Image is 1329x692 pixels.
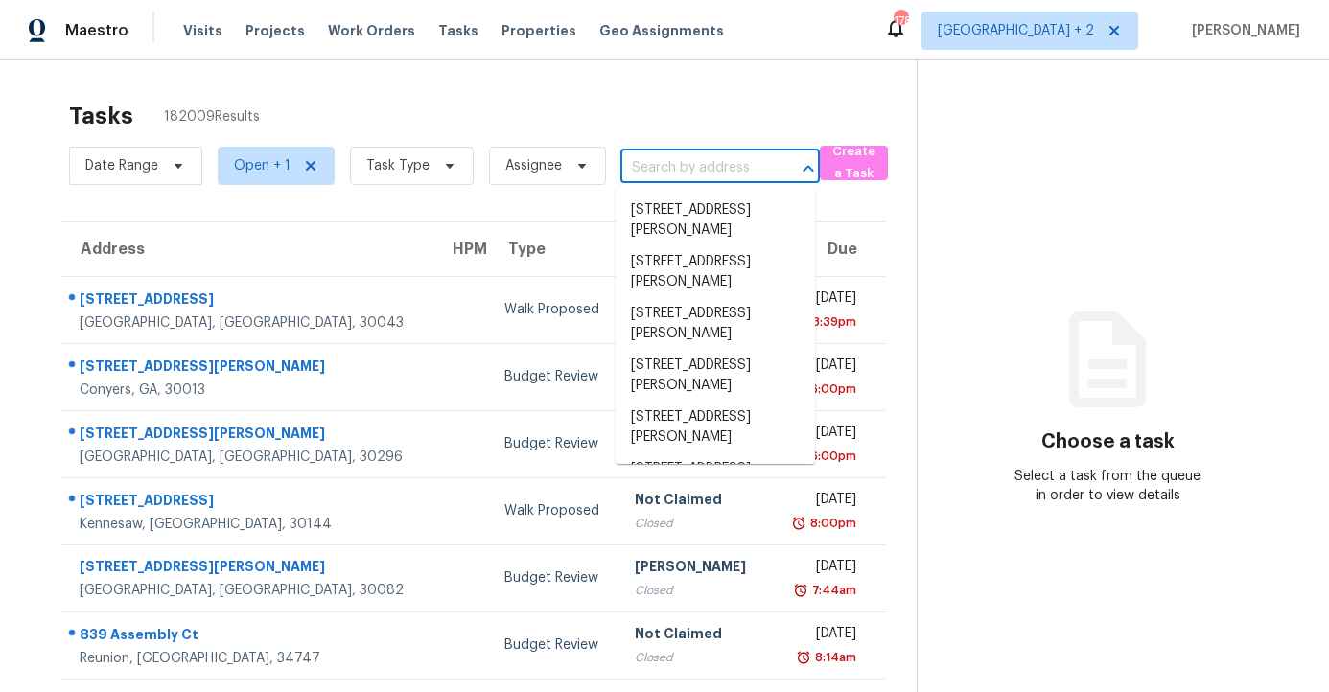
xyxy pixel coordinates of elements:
[504,501,604,520] div: Walk Proposed
[811,648,856,667] div: 8:14am
[635,514,752,533] div: Closed
[793,581,808,600] img: Overdue Alarm Icon
[80,557,418,581] div: [STREET_ADDRESS][PERSON_NAME]
[433,222,489,276] th: HPM
[806,514,856,533] div: 8:00pm
[504,367,604,386] div: Budget Review
[80,424,418,448] div: [STREET_ADDRESS][PERSON_NAME]
[616,195,815,246] li: [STREET_ADDRESS][PERSON_NAME]
[635,490,752,514] div: Not Claimed
[504,434,604,453] div: Budget Review
[80,289,418,313] div: [STREET_ADDRESS]
[245,21,305,40] span: Projects
[69,106,133,126] h2: Tasks
[438,24,478,37] span: Tasks
[808,312,856,332] div: 3:39pm
[616,453,815,485] li: [STREET_ADDRESS]
[829,141,878,185] span: Create a Task
[164,107,260,127] span: 182009 Results
[782,423,856,447] div: [DATE]
[328,21,415,40] span: Work Orders
[795,155,822,182] button: Close
[635,624,752,648] div: Not Claimed
[80,357,418,381] div: [STREET_ADDRESS][PERSON_NAME]
[489,222,619,276] th: Type
[635,581,752,600] div: Closed
[616,402,815,453] li: [STREET_ADDRESS][PERSON_NAME]
[183,21,222,40] span: Visits
[80,649,418,668] div: Reunion, [GEOGRAPHIC_DATA], 34747
[635,557,752,581] div: [PERSON_NAME]
[782,288,856,312] div: [DATE]
[80,515,418,534] div: Kennesaw, [GEOGRAPHIC_DATA], 30144
[1184,21,1300,40] span: [PERSON_NAME]
[767,222,886,276] th: Due
[504,568,604,588] div: Budget Review
[782,624,856,648] div: [DATE]
[616,298,815,350] li: [STREET_ADDRESS][PERSON_NAME]
[80,448,418,467] div: [GEOGRAPHIC_DATA], [GEOGRAPHIC_DATA], 30296
[505,156,562,175] span: Assignee
[806,447,856,466] div: 6:00pm
[1013,467,1203,505] div: Select a task from the queue in order to view details
[820,146,888,180] button: Create a Task
[80,313,418,333] div: [GEOGRAPHIC_DATA], [GEOGRAPHIC_DATA], 30043
[894,12,907,31] div: 178
[504,300,604,319] div: Walk Proposed
[796,648,811,667] img: Overdue Alarm Icon
[808,581,856,600] div: 7:44am
[616,350,815,402] li: [STREET_ADDRESS][PERSON_NAME]
[938,21,1094,40] span: [GEOGRAPHIC_DATA] + 2
[80,581,418,600] div: [GEOGRAPHIC_DATA], [GEOGRAPHIC_DATA], 30082
[806,380,856,399] div: 6:00pm
[782,356,856,380] div: [DATE]
[620,153,766,183] input: Search by address
[80,625,418,649] div: 839 Assembly Ct
[85,156,158,175] span: Date Range
[1041,432,1175,451] h3: Choose a task
[65,21,128,40] span: Maestro
[501,21,576,40] span: Properties
[782,557,856,581] div: [DATE]
[782,490,856,514] div: [DATE]
[504,635,604,655] div: Budget Review
[599,21,724,40] span: Geo Assignments
[791,514,806,533] img: Overdue Alarm Icon
[80,381,418,400] div: Conyers, GA, 30013
[80,491,418,515] div: [STREET_ADDRESS]
[366,156,430,175] span: Task Type
[616,246,815,298] li: [STREET_ADDRESS][PERSON_NAME]
[234,156,291,175] span: Open + 1
[635,648,752,667] div: Closed
[61,222,433,276] th: Address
